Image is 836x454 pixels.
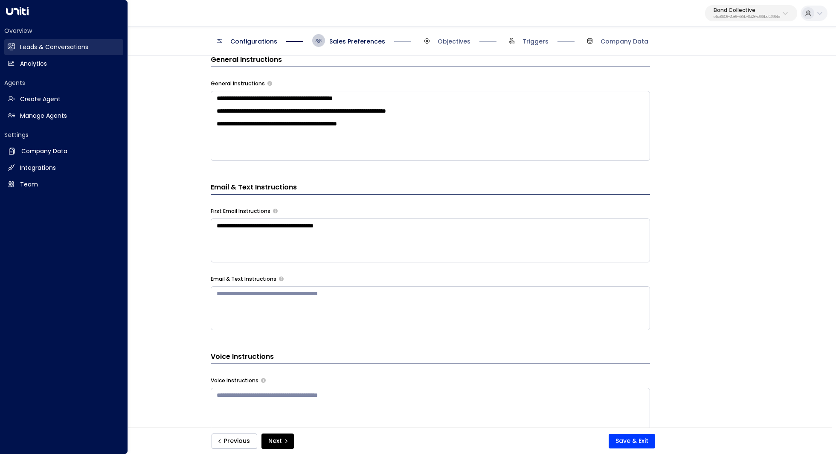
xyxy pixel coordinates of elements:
[211,275,276,283] label: Email & Text Instructions
[4,108,123,124] a: Manage Agents
[20,43,88,52] h2: Leads & Conversations
[20,111,67,120] h2: Manage Agents
[4,91,123,107] a: Create Agent
[261,378,266,383] button: Provide specific instructions for phone conversations, such as tone, pacing, information to empha...
[261,434,294,449] button: Next
[4,79,123,87] h2: Agents
[4,177,123,192] a: Team
[20,95,61,104] h2: Create Agent
[714,8,780,13] p: Bond Collective
[211,352,650,364] h3: Voice Instructions
[438,37,470,46] span: Objectives
[4,56,123,72] a: Analytics
[20,59,47,68] h2: Analytics
[211,377,258,384] label: Voice Instructions
[609,434,655,448] button: Save & Exit
[20,180,38,189] h2: Team
[279,276,284,281] button: Provide any specific instructions you want the agent to follow only when responding to leads via ...
[230,37,277,46] span: Configurations
[4,131,123,139] h2: Settings
[211,182,650,195] h3: Email & Text Instructions
[714,15,780,19] p: e5c8f306-7b86-487b-8d28-d066bc04964e
[329,37,385,46] span: Sales Preferences
[20,163,56,172] h2: Integrations
[211,80,265,87] label: General Instructions
[522,37,549,46] span: Triggers
[4,160,123,176] a: Integrations
[21,147,67,156] h2: Company Data
[211,55,650,67] h3: General Instructions
[211,207,270,215] label: First Email Instructions
[705,5,797,21] button: Bond Collectivee5c8f306-7b86-487b-8d28-d066bc04964e
[4,143,123,159] a: Company Data
[4,26,123,35] h2: Overview
[4,39,123,55] a: Leads & Conversations
[273,209,278,213] button: Specify instructions for the agent's first email only, such as introductory content, special offe...
[267,81,272,86] button: Provide any specific instructions you want the agent to follow when responding to leads. This app...
[212,434,257,449] button: Previous
[601,37,648,46] span: Company Data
